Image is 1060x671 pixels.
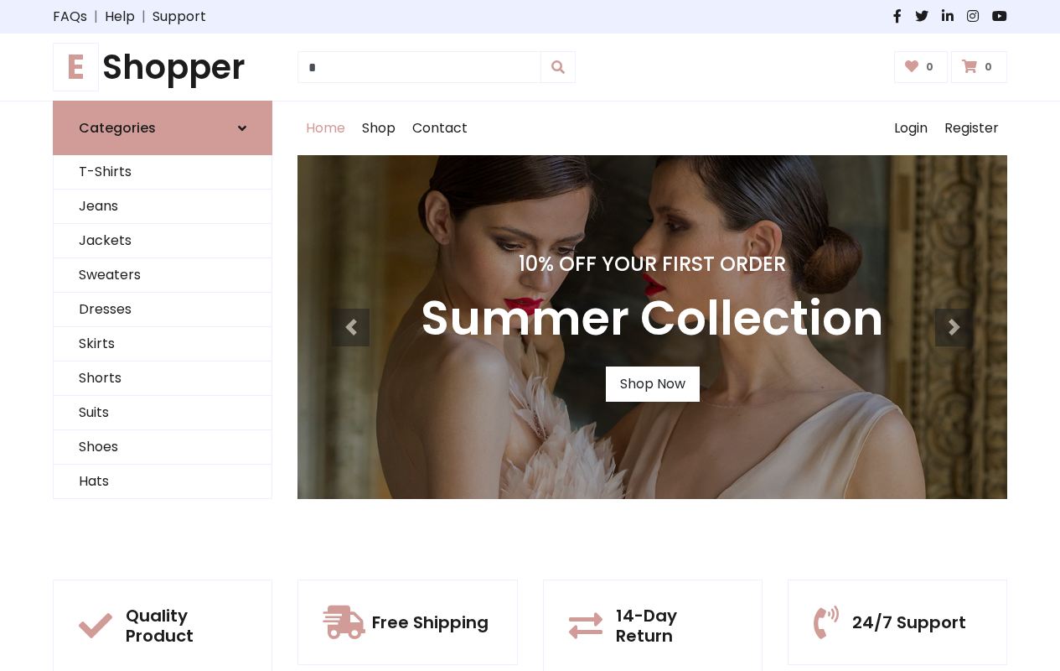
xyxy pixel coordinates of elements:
span: E [53,43,99,91]
a: Sweaters [54,258,271,293]
a: Suits [54,396,271,430]
a: Support [153,7,206,27]
a: Shop Now [606,367,700,402]
a: Categories [53,101,272,155]
span: | [87,7,105,27]
h5: 14-Day Return [616,606,737,646]
h6: Categories [79,120,156,136]
a: Jeans [54,190,271,224]
a: Help [105,7,135,27]
a: Hats [54,465,271,499]
a: Login [886,101,936,155]
a: Shoes [54,430,271,465]
a: Dresses [54,293,271,327]
a: Jackets [54,224,271,258]
a: EShopper [53,47,272,87]
h5: Free Shipping [372,612,489,632]
h4: 10% Off Your First Order [421,252,884,277]
a: Shorts [54,362,271,396]
a: 0 [894,51,949,83]
a: Contact [404,101,476,155]
a: Register [936,101,1007,155]
h1: Shopper [53,47,272,87]
a: Skirts [54,327,271,362]
h5: 24/7 Support [852,612,966,632]
span: 0 [980,60,996,75]
span: | [135,7,153,27]
a: FAQs [53,7,87,27]
h5: Quality Product [126,606,246,646]
a: 0 [951,51,1007,83]
a: Home [297,101,354,155]
h3: Summer Collection [421,290,884,346]
a: T-Shirts [54,155,271,190]
span: 0 [922,60,938,75]
a: Shop [354,101,404,155]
